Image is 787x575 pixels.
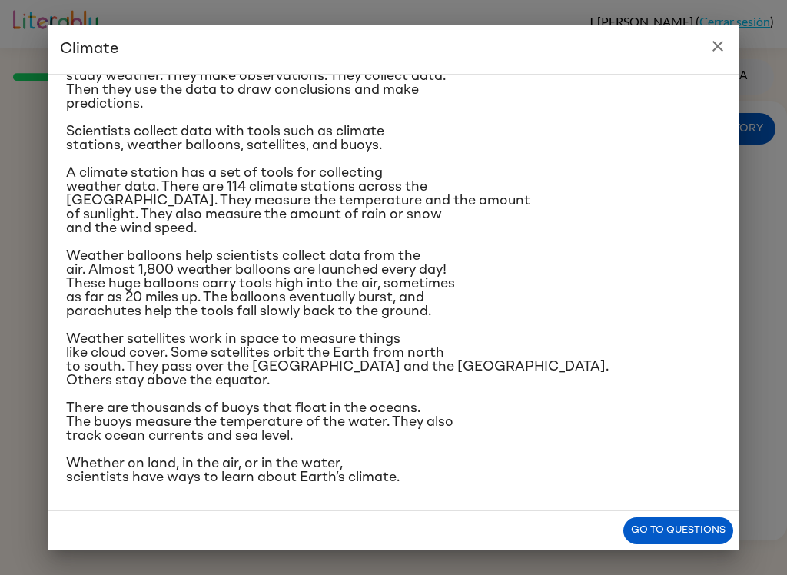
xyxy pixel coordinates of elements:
[66,457,400,484] span: Whether on land, in the air, or in the water, scientists have ways to learn about Earth’s climate.
[66,125,384,152] span: Scientists collect data with tools such as climate stations, weather balloons, satellites, and bu...
[48,25,739,74] h2: Climate
[66,166,530,235] span: A climate station has a set of tools for collecting weather data. There are 114 climate stations ...
[702,31,733,61] button: close
[66,401,453,443] span: There are thousands of buoys that float in the oceans. The buoys measure the temperature of the w...
[623,517,733,544] button: Go to questions
[66,249,455,318] span: Weather balloons help scientists collect data from the air. Almost 1,800 weather balloons are lau...
[66,55,446,111] span: Scientists study climate in the same way that they study weather. They make observations. They co...
[66,332,609,387] span: Weather satellites work in space to measure things like cloud cover. Some satellites orbit the Ea...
